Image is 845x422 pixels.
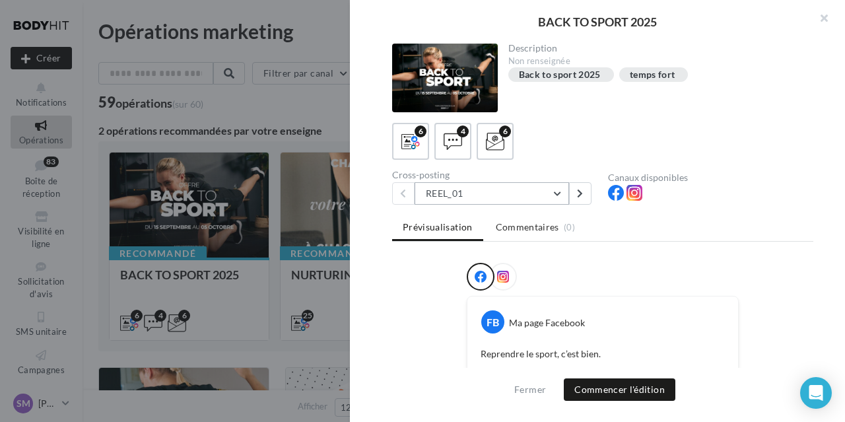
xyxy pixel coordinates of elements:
[564,378,675,401] button: Commencer l'édition
[457,125,469,137] div: 4
[499,125,511,137] div: 6
[508,55,803,67] div: Non renseignée
[509,382,551,398] button: Fermer
[509,316,585,330] div: Ma page Facebook
[608,173,813,182] div: Canaux disponibles
[564,222,575,232] span: (0)
[415,125,426,137] div: 6
[630,70,675,80] div: temps fort
[392,170,597,180] div: Cross-posting
[800,377,832,409] div: Open Intercom Messenger
[371,16,824,28] div: BACK TO SPORT 2025
[481,310,504,334] div: FB
[519,70,601,80] div: Back to sport 2025
[496,221,559,234] span: Commentaires
[415,182,569,205] button: REEL_01
[508,44,803,53] div: Description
